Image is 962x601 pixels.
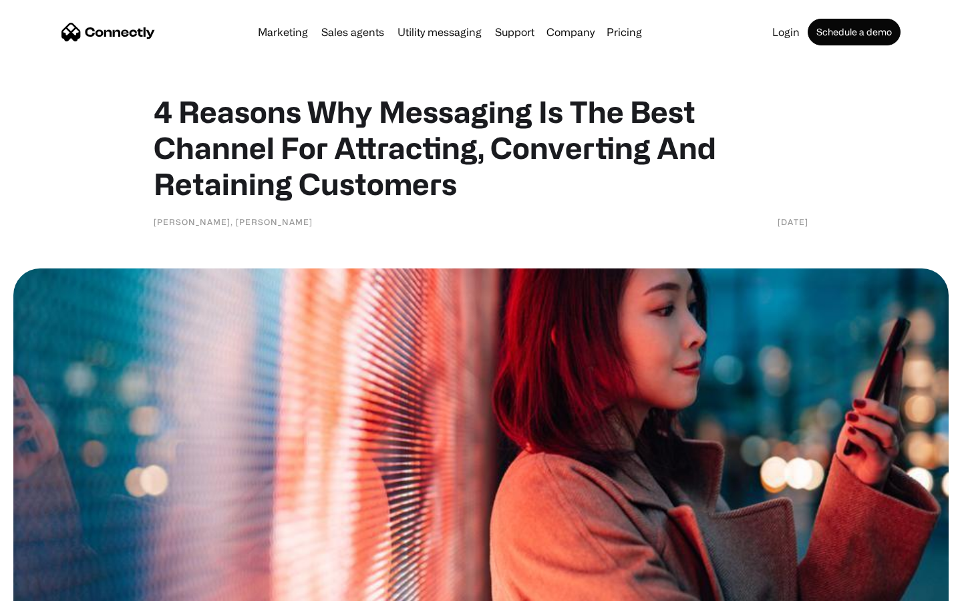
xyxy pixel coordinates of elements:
a: Support [490,27,540,37]
div: [PERSON_NAME], [PERSON_NAME] [154,215,313,228]
a: Schedule a demo [808,19,901,45]
a: Marketing [253,27,313,37]
ul: Language list [27,578,80,596]
a: Login [767,27,805,37]
h1: 4 Reasons Why Messaging Is The Best Channel For Attracting, Converting And Retaining Customers [154,93,808,202]
div: [DATE] [778,215,808,228]
a: Sales agents [316,27,389,37]
a: Utility messaging [392,27,487,37]
aside: Language selected: English [13,578,80,596]
div: Company [546,23,595,41]
a: Pricing [601,27,647,37]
